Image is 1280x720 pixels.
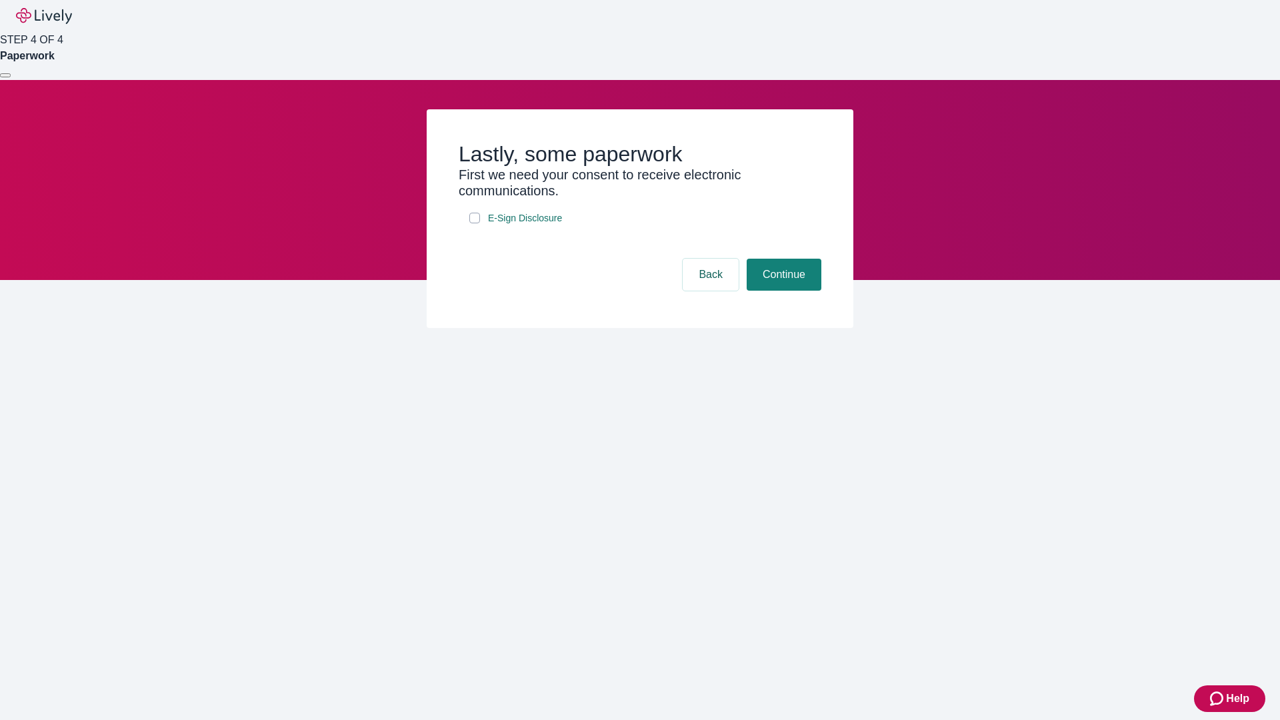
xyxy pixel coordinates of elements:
svg: Zendesk support icon [1210,691,1226,707]
img: Lively [16,8,72,24]
a: e-sign disclosure document [485,210,565,227]
span: Help [1226,691,1249,707]
button: Back [683,259,739,291]
button: Zendesk support iconHelp [1194,685,1265,712]
span: E-Sign Disclosure [488,211,562,225]
h3: First we need your consent to receive electronic communications. [459,167,821,199]
button: Continue [747,259,821,291]
h2: Lastly, some paperwork [459,141,821,167]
